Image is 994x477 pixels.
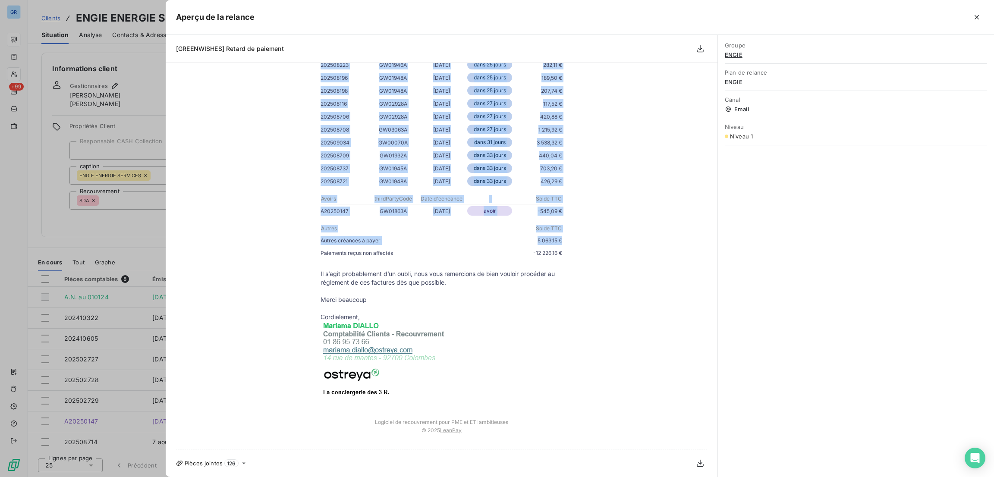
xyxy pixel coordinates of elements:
[369,125,417,134] p: GW03063A
[725,78,987,85] span: ENGIE
[467,60,512,69] p: dans 25 jours
[514,164,562,173] p: 703,20 €
[514,138,562,147] p: 3 538,32 €
[417,207,466,216] p: [DATE]
[725,96,987,103] span: Canal
[467,73,512,82] p: dans 25 jours
[312,410,571,425] td: Logiciel de recouvrement pour PME et ETI ambitieuses
[417,86,466,95] p: [DATE]
[321,138,369,147] p: 202509034
[514,177,562,186] p: 426,29 €
[321,151,369,160] p: 202508709
[369,164,417,173] p: GW01945A
[312,425,571,442] td: © 2025
[514,151,562,160] p: 440,04 €
[321,60,369,69] p: 202508223
[321,248,441,257] p: Paiements reçus non affectés
[514,112,562,121] p: 420,88 €
[321,225,441,232] p: Autres
[176,45,284,52] span: [GREENWISHES] Retard de paiement
[514,125,562,134] p: 1 215,92 €
[725,106,987,113] span: Email
[369,138,417,147] p: GW00070A
[514,86,562,95] p: 207,74 €
[417,125,466,134] p: [DATE]
[514,60,562,69] p: 282,11 €
[321,270,562,287] p: Il s’agit probablement d’un oubli, nous vous remercions de bien vouloir procéder au règlement de ...
[965,448,985,468] div: Open Intercom Messenger
[417,164,466,173] p: [DATE]
[417,112,466,121] p: [DATE]
[321,73,369,82] p: 202508196
[417,138,466,147] p: [DATE]
[321,313,562,321] p: Cordialement,
[514,207,562,216] p: -545,09 €
[514,195,562,203] p: Solde TTC
[418,195,465,203] p: Date d'échéance
[467,176,512,186] p: dans 33 jours
[224,459,238,467] span: 126
[441,248,562,257] p: -12 226,16 €
[467,163,512,173] p: dans 33 jours
[369,60,417,69] p: GW01946A
[467,138,512,147] p: dans 31 jours
[321,125,369,134] p: 202508708
[417,177,466,186] p: [DATE]
[467,86,512,95] p: dans 25 jours
[467,112,512,121] p: dans 27 jours
[442,225,562,232] p: Solde TTC
[440,427,462,433] a: LeanPay
[369,177,417,186] p: GW01948A
[369,207,417,216] p: GW01863A
[417,60,466,69] p: [DATE]
[321,112,369,121] p: 202508706
[467,206,512,216] p: avoir
[369,99,417,108] p: GW02928A
[369,151,417,160] p: GW01932A
[725,123,987,130] span: Niveau
[725,42,987,49] span: Groupe
[321,99,369,108] p: 202508116
[185,460,223,467] span: Pièces jointes
[321,164,369,173] p: 202508737
[725,69,987,76] span: Plan de relance
[321,295,562,304] p: Merci beaucoup
[321,236,441,245] p: Autres créances à payer
[417,151,466,160] p: [DATE]
[514,73,562,82] p: 189,50 €
[321,207,369,216] p: A20250147
[730,133,753,140] span: Niveau 1
[369,195,417,203] p: thirdPartyCode
[441,236,562,245] p: 5 063,15 €
[467,151,512,160] p: dans 33 jours
[417,73,466,82] p: [DATE]
[321,177,369,186] p: 202508721
[514,99,562,108] p: 117,52 €
[467,125,512,134] p: dans 27 jours
[369,73,417,82] p: GW01948A
[725,51,987,58] span: ENGIE
[417,99,466,108] p: [DATE]
[176,11,255,23] h5: Aperçu de la relance
[467,99,512,108] p: dans 27 jours
[321,86,369,95] p: 202508198
[369,86,417,95] p: GW01948A
[321,195,368,203] p: Avoirs
[369,112,417,121] p: GW02928A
